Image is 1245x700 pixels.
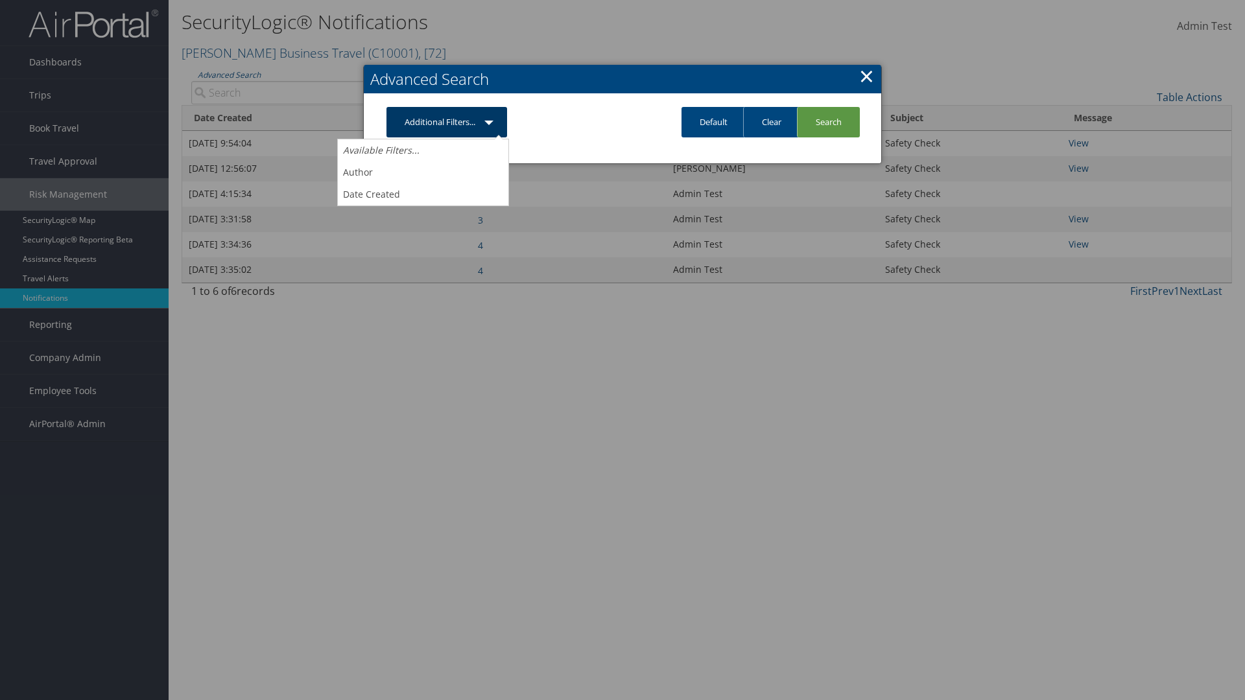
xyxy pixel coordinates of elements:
[364,65,881,93] h2: Advanced Search
[343,144,420,156] i: Available Filters...
[797,107,860,137] a: Search
[743,107,800,137] a: Clear
[386,107,507,137] a: Additional Filters...
[338,183,508,205] a: Date Created
[682,107,746,137] a: Default
[338,161,508,183] a: Author
[859,63,874,89] a: Close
